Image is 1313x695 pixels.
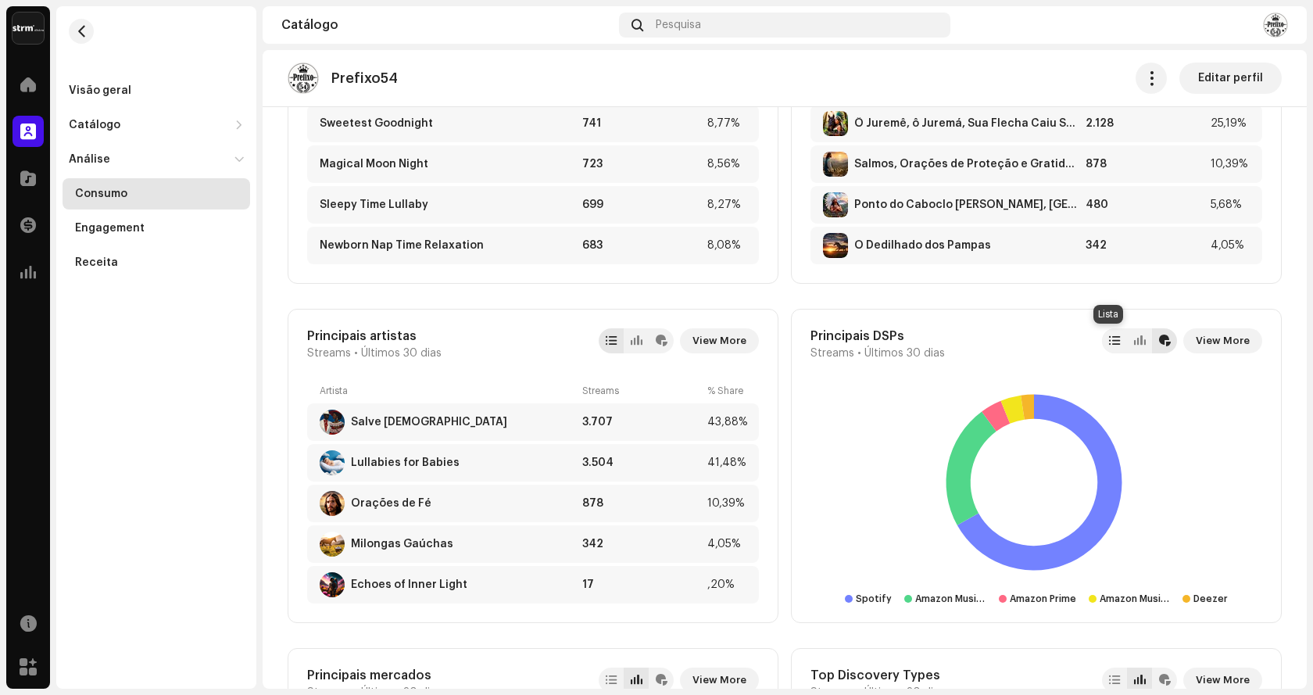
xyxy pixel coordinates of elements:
[854,117,1079,130] div: Ô Juremê, ô Juremá, Sua Flecha Caiu Serena
[1211,199,1250,211] div: 5,68%
[1100,593,1170,605] div: Amazon Music Ad Supported
[582,385,701,397] div: Streams
[354,347,358,360] span: •
[707,579,746,591] div: ,20%
[810,328,945,344] div: Principais DSPs
[63,178,250,210] re-m-nav-item: Consumo
[707,497,746,510] div: 10,39%
[707,117,746,130] div: 8,77%
[857,347,861,360] span: •
[69,153,110,166] div: Análise
[864,347,945,360] span: Últimos 30 dias
[1183,328,1262,353] button: View More
[707,385,746,397] div: % Share
[656,19,701,31] span: Pesquisa
[13,13,44,44] img: 408b884b-546b-4518-8448-1008f9c76b02
[582,579,701,591] div: 17
[582,117,701,130] div: 741
[680,328,759,353] button: View More
[1086,199,1204,211] div: 480
[288,63,319,94] img: 01ba94b7-d7eb-4f3b-a45a-bdea2497e0a0
[75,188,127,200] div: Consumo
[707,457,746,469] div: 41,48%
[75,222,145,235] div: Engagement
[582,239,701,252] div: 683
[707,199,746,211] div: 8,27%
[307,668,442,683] div: Principais mercados
[707,158,746,170] div: 8,56%
[856,593,892,605] div: Spotify
[582,457,701,469] div: 3.504
[351,416,507,428] div: Salve Umbanda
[63,75,250,106] re-m-nav-item: Visão geral
[320,572,345,597] img: 2B93BF12-E362-486F-8BD9-0E04CDC87504
[915,593,986,605] div: Amazon Music Unlimited
[1179,63,1282,94] button: Editar perfil
[1211,239,1250,252] div: 4,05%
[582,416,701,428] div: 3.707
[63,213,250,244] re-m-nav-item: Engagement
[707,538,746,550] div: 4,05%
[69,119,120,131] div: Catálogo
[63,247,250,278] re-m-nav-item: Receita
[1263,13,1288,38] img: e51fe3cf-89f1-4f4c-b16a-69e8eb878127
[361,347,442,360] span: Últimos 30 dias
[1211,117,1250,130] div: 25,19%
[692,325,746,356] span: View More
[1010,593,1076,605] div: Amazon Prime
[351,497,431,510] div: Orações de Fé
[582,497,701,510] div: 878
[582,158,701,170] div: 723
[320,239,484,252] div: Newborn Nap Time Relaxation
[582,199,701,211] div: 699
[320,491,345,516] img: 54C7D29D-A514-4322-A522-7D161D3FA031
[351,457,460,469] div: Lullabies for Babies
[707,416,746,428] div: 43,88%
[320,532,345,557] img: 0CC2F244-6B09-4462-B76B-B7507C60DC82
[823,233,848,258] img: F68668E8-84DA-452A-B34B-DDF3A1AC52C0
[63,109,250,141] re-m-nav-dropdown: Catálogo
[823,152,848,177] img: 66255E9C-5F62-460A-9BAB-EC0FB967766A
[1198,63,1263,94] span: Editar perfil
[854,199,1079,211] div: Ponto do Caboclo Pena Branca, Pisa Firme Caboclo vem Trabalhar
[75,256,118,269] div: Receita
[707,239,746,252] div: 8,08%
[320,450,345,475] img: 4BBEE7B1-6EE2-495D-A856-B6D6532E8CBA
[582,538,701,550] div: 342
[1086,239,1204,252] div: 342
[281,19,613,31] div: Catálogo
[810,347,854,360] span: Streams
[331,70,398,87] p: Prefixo54
[823,192,848,217] img: 8314D37C-8C18-436B-9490-65D604D83008
[854,239,991,252] div: O Dedilhado dos Pampas
[1183,668,1262,693] button: View More
[307,347,351,360] span: Streams
[810,668,945,683] div: Top Discovery Types
[680,668,759,693] button: View More
[854,158,1079,170] div: Salmos, Orações de Proteção e Gratidão
[307,328,442,344] div: Principais artistas
[1086,158,1204,170] div: 878
[823,111,848,136] img: 1D075A98-BEEE-4E8D-8526-9651E32F7677
[320,385,576,397] div: Artista
[1086,117,1204,130] div: 2.128
[351,579,467,591] div: Echoes of Inner Light
[320,117,433,130] div: Sweetest Goodnight
[320,410,345,435] img: 1B0E4C0B-42CE-43D3-9C7F-A3AA86440652
[1211,158,1250,170] div: 10,39%
[320,199,428,211] div: Sleepy Time Lullaby
[1196,325,1250,356] span: View More
[63,144,250,278] re-m-nav-dropdown: Análise
[69,84,131,97] div: Visão geral
[320,158,428,170] div: Magical Moon Night
[1193,593,1228,605] div: Deezer
[351,538,453,550] div: Milongas Gaúchas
